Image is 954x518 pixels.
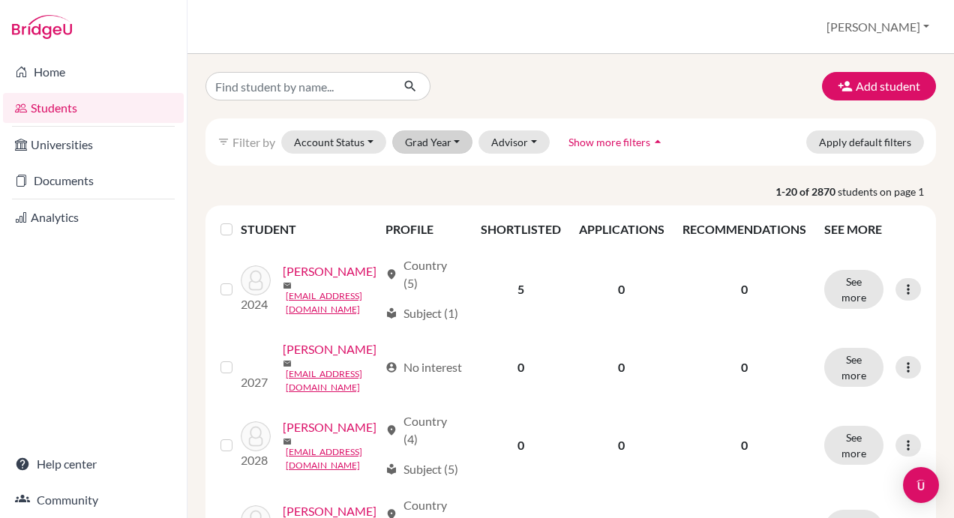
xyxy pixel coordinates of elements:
a: Documents [3,166,184,196]
div: Subject (5) [385,460,458,478]
p: 2027 [241,373,271,391]
a: [EMAIL_ADDRESS][DOMAIN_NAME] [286,289,379,316]
span: mail [283,437,292,446]
a: Students [3,93,184,123]
a: [EMAIL_ADDRESS][DOMAIN_NAME] [286,367,379,394]
button: See more [824,270,883,309]
a: [PERSON_NAME] [283,262,376,280]
span: local_library [385,463,397,475]
span: local_library [385,307,397,319]
p: 2028 [241,451,271,469]
a: Universities [3,130,184,160]
span: mail [283,281,292,290]
div: Country (4) [385,412,463,448]
strong: 1-20 of 2870 [775,184,838,199]
img: Aamouche, Yasmine [241,265,271,295]
td: 0 [570,247,673,331]
button: Add student [822,72,936,100]
a: [PERSON_NAME] [283,418,376,436]
button: [PERSON_NAME] [820,13,936,41]
input: Find student by name... [205,72,391,100]
button: See more [824,348,883,387]
button: Show more filtersarrow_drop_up [556,130,678,154]
p: 0 [682,358,806,376]
th: SHORTLISTED [472,211,570,247]
th: STUDENT [241,211,376,247]
button: Grad Year [392,130,473,154]
a: [EMAIL_ADDRESS][DOMAIN_NAME] [286,445,379,472]
th: SEE MORE [815,211,930,247]
td: 0 [570,331,673,403]
span: students on page 1 [838,184,936,199]
p: 0 [682,436,806,454]
button: Advisor [478,130,550,154]
th: APPLICATIONS [570,211,673,247]
button: Account Status [281,130,386,154]
td: 0 [472,403,570,487]
td: 5 [472,247,570,331]
button: See more [824,426,883,465]
span: Filter by [232,135,275,149]
th: RECOMMENDATIONS [673,211,815,247]
a: Help center [3,449,184,479]
button: Apply default filters [806,130,924,154]
img: AAMOUCHE, ANASS [241,343,271,373]
div: Subject (1) [385,304,458,322]
td: 0 [570,403,673,487]
a: Community [3,485,184,515]
span: account_circle [385,361,397,373]
p: 2024 [241,295,271,313]
img: Bridge-U [12,15,72,39]
i: filter_list [217,136,229,148]
div: Open Intercom Messenger [903,467,939,503]
span: location_on [385,424,397,436]
span: location_on [385,268,397,280]
a: Analytics [3,202,184,232]
span: mail [283,359,292,368]
div: Country (5) [385,256,463,292]
th: PROFILE [376,211,472,247]
p: 0 [682,280,806,298]
a: Home [3,57,184,87]
i: arrow_drop_up [650,134,665,149]
div: No interest [385,358,462,376]
img: Abbas, Lamar [241,421,271,451]
td: 0 [472,331,570,403]
a: [PERSON_NAME] [283,340,376,358]
span: Show more filters [568,136,650,148]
